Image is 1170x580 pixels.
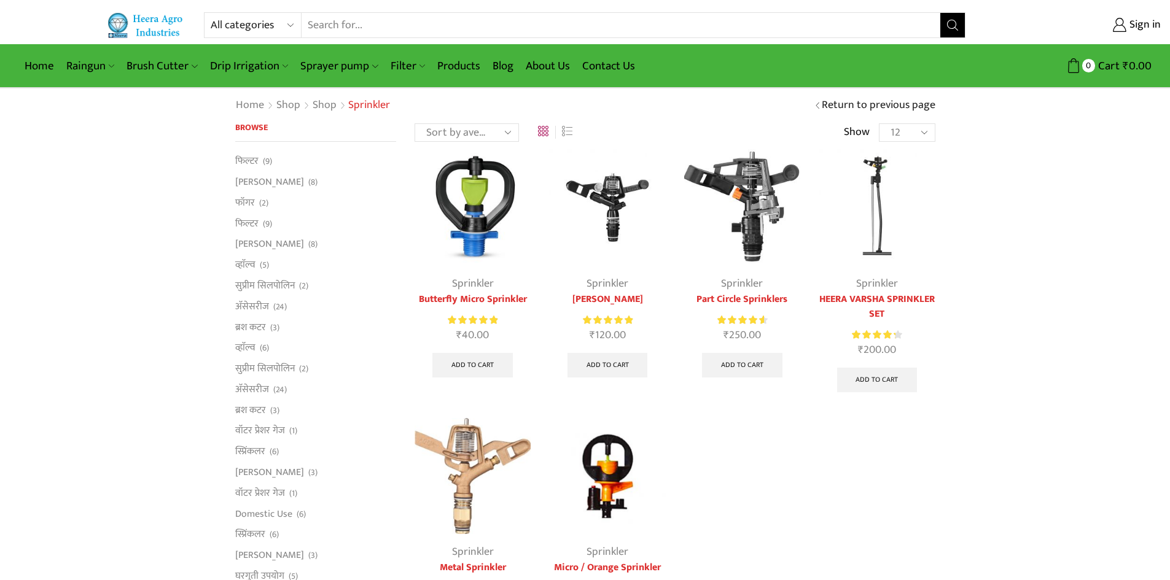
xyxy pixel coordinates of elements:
[312,98,337,114] a: Shop
[717,314,764,327] span: Rated out of 5
[348,99,390,112] h1: Sprinkler
[308,176,318,188] span: (8)
[549,149,665,265] img: saras sprinkler
[448,314,497,327] div: Rated 5.00 out of 5
[308,238,318,250] span: (8)
[235,358,295,379] a: सुप्रीम सिलपोलिन
[431,52,486,80] a: Products
[415,149,531,265] img: Butterfly Micro Sprinkler
[415,292,531,307] a: Butterfly Micro Sprinkler
[235,420,285,441] a: वॉटर प्रेशर गेज
[60,52,120,80] a: Raingun
[260,342,269,354] span: (6)
[856,274,898,293] a: Sprinkler
[235,213,259,234] a: फिल्टर
[294,52,384,80] a: Sprayer pump
[1126,17,1161,33] span: Sign in
[549,292,665,307] a: [PERSON_NAME]
[940,13,965,37] button: Search button
[456,326,462,344] span: ₹
[819,292,935,322] a: HEERA VARSHA SPRINKLER SET
[289,487,297,500] span: (1)
[270,446,279,458] span: (6)
[289,425,297,437] span: (1)
[235,98,265,114] a: Home
[384,52,431,80] a: Filter
[235,338,255,358] a: व्हाॅल्व
[270,528,279,541] span: (6)
[452,274,494,293] a: Sprinkler
[204,52,294,80] a: Drip Irrigation
[520,52,576,80] a: About Us
[260,259,269,271] span: (5)
[270,322,279,334] span: (3)
[590,326,626,344] bdi: 120.00
[583,314,633,327] div: Rated 5.00 out of 5
[702,353,782,377] a: Add to cart: “Part Circle Sprinklers”
[235,120,268,134] span: Browse
[1095,58,1120,74] span: Cart
[235,400,266,420] a: ब्रश कटर
[721,274,763,293] a: Sprinkler
[263,218,272,230] span: (9)
[583,314,633,327] span: Rated out of 5
[822,98,935,114] a: Return to previous page
[308,549,318,562] span: (3)
[549,418,665,534] img: Orange-Sprinkler
[452,543,494,561] a: Sprinkler
[684,149,800,265] img: part circle sprinkler
[302,13,941,37] input: Search for...
[235,234,304,255] a: [PERSON_NAME]
[549,560,665,575] a: Micro / Orange Sprinkler
[587,274,628,293] a: Sprinkler
[415,123,519,142] select: Shop order
[723,326,729,344] span: ₹
[858,341,896,359] bdi: 200.00
[486,52,520,80] a: Blog
[858,341,864,359] span: ₹
[1123,56,1152,75] bdi: 0.00
[235,296,269,317] a: अ‍ॅसेसरीज
[235,172,304,193] a: [PERSON_NAME]
[587,543,628,561] a: Sprinkler
[273,301,287,313] span: (24)
[1082,59,1095,72] span: 0
[819,149,935,265] img: Impact Mini Sprinkler
[448,314,497,327] span: Rated out of 5
[984,14,1161,36] a: Sign in
[844,125,870,141] span: Show
[235,154,259,171] a: फिल्टर
[567,353,648,377] a: Add to cart: “Saras Sprinkler”
[684,292,800,307] a: Part Circle Sprinklers
[235,255,255,276] a: व्हाॅल्व
[235,545,304,566] a: [PERSON_NAME]
[1123,56,1129,75] span: ₹
[18,52,60,80] a: Home
[276,98,301,114] a: Shop
[308,466,318,479] span: (3)
[235,482,285,503] a: वॉटर प्रेशर गेज
[852,328,902,341] div: Rated 4.37 out of 5
[456,326,489,344] bdi: 40.00
[723,326,761,344] bdi: 250.00
[576,52,641,80] a: Contact Us
[235,379,269,400] a: अ‍ॅसेसरीज
[235,462,304,483] a: [PERSON_NAME]
[120,52,203,80] a: Brush Cutter
[273,384,287,396] span: (24)
[299,363,308,375] span: (2)
[235,98,390,114] nav: Breadcrumb
[717,314,767,327] div: Rated 4.67 out of 5
[235,192,255,213] a: फॉगर
[297,508,306,520] span: (6)
[235,503,292,524] a: Domestic Use
[270,404,279,417] span: (3)
[415,418,531,534] img: Metal Sprinkler
[590,326,595,344] span: ₹
[837,368,918,392] a: Add to cart: “HEERA VARSHA SPRINKLER SET”
[299,280,308,292] span: (2)
[432,353,513,377] a: Add to cart: “Butterfly Micro Sprinkler”
[978,55,1152,77] a: 0 Cart ₹0.00
[415,560,531,575] a: Metal Sprinkler
[235,524,265,545] a: स्प्रिंकलर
